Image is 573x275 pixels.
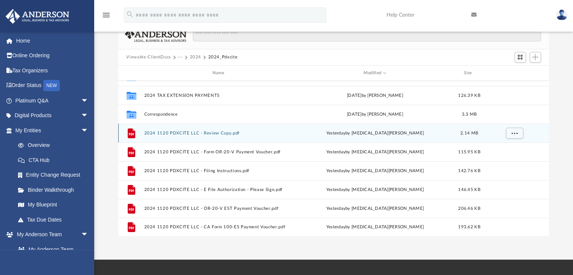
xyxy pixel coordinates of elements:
[144,225,296,230] button: 2024 1120 PDXCITE LLC - CA Form 100-ES Payment Voucher.pdf
[121,70,140,76] div: id
[299,130,451,137] div: by [MEDICAL_DATA][PERSON_NAME]
[556,9,567,20] img: User Pic
[326,225,345,229] span: yesterday
[299,186,451,193] div: by [MEDICAL_DATA][PERSON_NAME]
[326,188,345,192] span: yesterday
[102,11,111,20] i: menu
[299,205,451,212] div: by [MEDICAL_DATA][PERSON_NAME]
[326,206,345,211] span: yesterday
[189,54,201,61] button: 2024
[144,70,295,76] div: Name
[144,187,296,192] button: 2024 1120 PDXCITE LLC - E File Authorization - Please Sign.pdf
[299,92,451,99] div: [DATE] by [PERSON_NAME]
[126,10,134,18] i: search
[299,224,451,231] div: by [MEDICAL_DATA][PERSON_NAME]
[299,111,451,118] div: [DATE] by [PERSON_NAME]
[144,168,296,173] button: 2024 1120 PDXCITE LLC - Filing Instructions.pdf
[458,150,480,154] span: 115.95 KB
[81,123,96,138] span: arrow_drop_down
[461,112,477,116] span: 3.3 MB
[326,131,345,135] span: yesterday
[5,78,100,93] a: Order StatusNEW
[144,112,296,117] button: Correspondence
[144,93,296,98] button: 2024 TAX EXTENSION PAYMENTS
[5,93,100,108] a: Platinum Q&Aarrow_drop_down
[458,188,480,192] span: 146.45 KB
[5,63,100,78] a: Tax Organizers
[11,242,92,257] a: My Anderson Team
[515,52,526,63] button: Switch to Grid View
[81,227,96,243] span: arrow_drop_down
[5,33,100,48] a: Home
[11,153,100,168] a: CTA Hub
[43,80,60,91] div: NEW
[5,123,100,138] a: My Entitiesarrow_drop_down
[11,197,96,212] a: My Blueprint
[11,138,100,153] a: Overview
[487,70,540,76] div: id
[458,169,480,173] span: 142.76 KB
[11,212,100,227] a: Tax Due Dates
[299,70,451,76] div: Modified
[5,227,96,242] a: My Anderson Teamarrow_drop_down
[11,182,100,197] a: Binder Walkthrough
[458,93,480,98] span: 126.39 KB
[3,9,72,24] img: Anderson Advisors Platinum Portal
[81,108,96,124] span: arrow_drop_down
[81,93,96,108] span: arrow_drop_down
[126,54,171,61] button: Viewable-ClientDocs
[326,150,345,154] span: yesterday
[299,168,451,174] div: by [MEDICAL_DATA][PERSON_NAME]
[11,168,100,183] a: Entity Change Request
[5,108,100,123] a: Digital Productsarrow_drop_down
[458,225,480,229] span: 193.62 KB
[5,48,100,63] a: Online Ordering
[144,150,296,154] button: 2024 1120 PDXCITE LLC - Form OR-20-V Payment Voucher.pdf
[144,131,296,136] button: 2024 1120 PDXCITE LLC - Review Copy.pdf
[458,206,480,211] span: 206.46 KB
[530,52,541,63] button: Add
[454,70,484,76] div: Size
[144,206,296,211] button: 2024 1120 PDXCITE LLC - OR-20-V EST Payment Voucher.pdf
[299,149,451,156] div: by [MEDICAL_DATA][PERSON_NAME]
[506,128,523,139] button: More options
[460,131,478,135] span: 2.14 MB
[208,54,237,61] button: 2024_Pdxcite
[178,54,183,61] button: ···
[102,14,111,20] a: menu
[326,169,345,173] span: yesterday
[118,81,549,237] div: grid
[193,27,541,41] input: Search files and folders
